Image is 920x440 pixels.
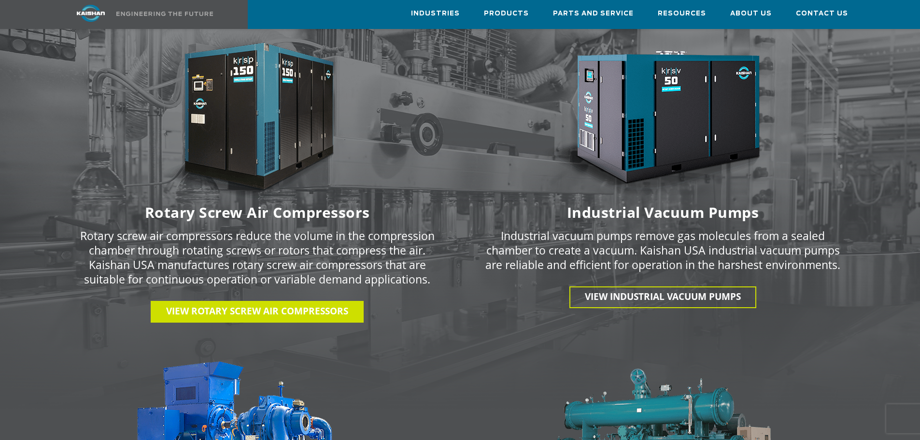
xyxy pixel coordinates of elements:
[60,206,454,219] h6: Rotary Screw Air Compressors
[55,5,127,22] img: kaishan logo
[80,228,435,286] p: Rotary screw air compressors reduce the volume in the compression chamber through rotating screws...
[553,0,634,27] a: Parts and Service
[151,301,364,323] a: View Rotary Screw Air Compressors
[553,8,634,19] span: Parts and Service
[796,0,848,27] a: Contact Us
[585,290,741,303] span: View INDUSTRIAL VACUUM PUMPS
[658,0,706,27] a: Resources
[658,8,706,19] span: Resources
[485,228,841,272] p: Industrial vacuum pumps remove gas molecules from a sealed chamber to create a vacuum. Kaishan US...
[730,0,772,27] a: About Us
[411,0,460,27] a: Industries
[542,39,784,201] img: krsv50
[484,0,529,27] a: Products
[466,206,860,219] h6: Industrial Vacuum Pumps
[411,8,460,19] span: Industries
[137,39,378,201] img: krsp150
[484,8,529,19] span: Products
[116,12,213,16] img: Engineering the future
[730,8,772,19] span: About Us
[166,305,348,317] span: View Rotary Screw Air Compressors
[569,286,756,308] a: View INDUSTRIAL VACUUM PUMPS
[796,8,848,19] span: Contact Us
